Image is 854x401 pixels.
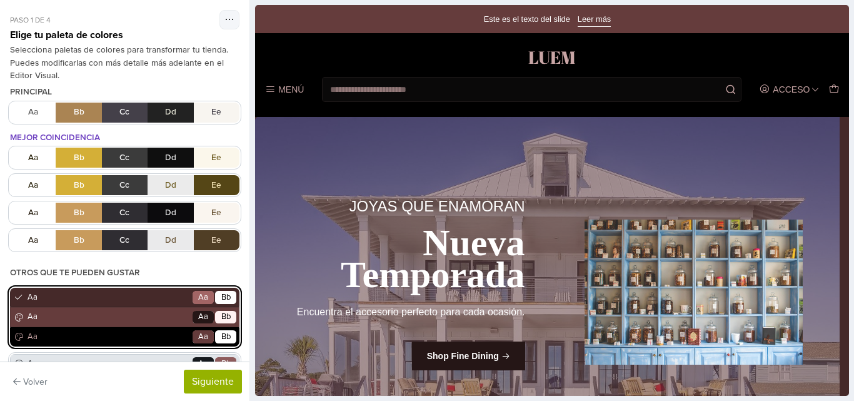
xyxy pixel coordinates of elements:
button: AaAaBbAaAaBbAaAaBb [10,288,239,347]
button: Volver [8,372,53,392]
span: Bb [221,358,231,370]
div: Acceso [518,80,555,89]
button: AaBbCcDdEe [10,175,239,195]
span: Bb [221,292,231,304]
div: Selecciona paletas de colores para transformar tu tienda. Puedes modificarlas con más detalle más... [10,44,239,82]
span: Aa [25,331,191,343]
span: Aa [25,292,191,304]
button: AaBbCcDdEe [10,103,239,123]
h4: Mejor coincidencia [10,133,100,143]
span: Aa [25,358,191,370]
a: LUEM [273,43,321,61]
button: AaBbCcDdEe [10,230,239,250]
span: Aa [198,292,208,304]
h3: Elige tu paleta de colores [10,29,123,41]
button: Carro [571,76,586,94]
h4: Otros que te pueden gustar [10,268,140,278]
span: Bb [221,331,231,343]
span: Paso 1 de 4 [10,14,51,26]
span: Aa [25,311,191,323]
div: Menú [23,80,49,89]
h4: Principal [10,87,52,97]
button: Acceso [501,76,568,94]
span: Bb [221,311,231,323]
span: Aa [198,358,208,370]
button: Submit [465,72,486,97]
span: Aa [198,331,208,343]
button: AaBbCcDdEe [10,148,239,168]
button: Menú [8,76,52,94]
button: AaBbCcDdEe [10,203,239,223]
span: Aa [198,311,208,323]
button: Siguiente [184,370,242,393]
